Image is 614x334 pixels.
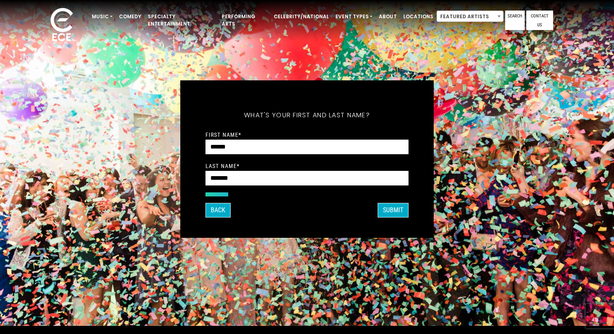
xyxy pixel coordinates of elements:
a: Search [505,11,525,30]
a: Event Types [332,10,376,24]
label: Last Name [205,162,240,170]
a: Celebrity/National [270,10,332,24]
a: Specialty Entertainment [145,10,218,31]
a: Comedy [116,10,145,24]
button: Back [205,203,231,218]
a: Performing Arts [218,10,270,31]
a: About [376,10,400,24]
span: Featured Artists [437,11,503,22]
a: Locations [400,10,437,24]
a: Contact Us [526,11,553,30]
img: ece_new_logo_whitev2-1.png [41,6,82,45]
button: SUBMIT [378,203,409,218]
label: First Name [205,131,241,138]
h5: What's your first and last name? [205,101,409,130]
a: Music [89,10,116,24]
